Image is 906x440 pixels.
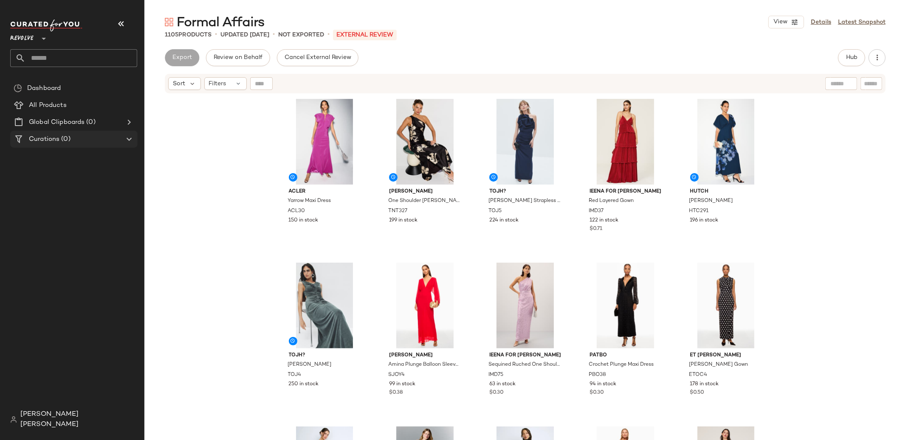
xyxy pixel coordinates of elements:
span: 178 in stock [690,381,719,388]
span: Et [PERSON_NAME] [690,352,762,359]
img: TOJ4.jpg [282,263,367,348]
span: Curations [29,135,59,144]
span: Amina Plunge Balloon Sleeve Maxi Dress [388,361,460,369]
span: Ieena for [PERSON_NAME] [590,188,661,196]
span: $0.30 [489,389,504,397]
span: Acler [289,188,361,196]
span: Ieena for [PERSON_NAME] [489,352,561,359]
span: 99 in stock [389,381,415,388]
button: Hub [838,49,865,66]
span: HTC291 [689,207,709,215]
span: PatBO [590,352,661,359]
span: $0.30 [590,389,604,397]
span: [PERSON_NAME] [288,361,332,369]
img: svg%3e [10,416,17,423]
span: View [773,19,787,25]
p: updated [DATE] [220,31,269,39]
span: $0.71 [590,225,602,233]
span: [PERSON_NAME] [389,352,461,359]
img: SJOY4.jpg [382,263,468,348]
span: Sequined Ruched One Shoulder Gown [488,361,560,369]
span: One Shoulder [PERSON_NAME] Dress [388,197,460,205]
span: Yarrow Maxi Dress [288,197,331,205]
span: All Products [29,101,67,110]
span: [PERSON_NAME] [389,188,461,196]
span: Hub [846,54,858,61]
img: IMD75.jpg [483,263,568,348]
span: (0) [85,118,95,127]
span: ETOC4 [689,371,708,379]
button: Review on Behalf [206,49,270,66]
span: [PERSON_NAME] Gown [689,361,748,369]
span: Red Layered Gown [589,197,634,205]
span: 196 in stock [690,217,719,224]
img: HTC291.jpg [683,99,769,185]
span: IMD75 [488,371,503,379]
span: Filters [209,79,226,88]
p: External REVIEW [333,30,397,40]
img: ACL30.jpg [282,99,367,185]
span: Crochet Plunge Maxi Dress [589,361,654,369]
button: Cancel External Review [277,49,358,66]
span: • [327,30,330,40]
a: Details [811,18,831,27]
span: 150 in stock [289,217,319,224]
img: svg%3e [14,84,22,92]
span: Revolve [10,29,34,44]
span: $0.38 [389,389,403,397]
a: Latest Snapshot [838,18,886,27]
img: ETOC4.jpg [683,263,769,348]
img: TOJ5.jpg [483,99,568,185]
span: TOJH? [289,352,361,359]
span: Sort [173,79,185,88]
div: Products [165,31,212,39]
span: $0.50 [690,389,705,397]
span: TOJH? [489,188,561,196]
img: TNT327.jpg [382,99,468,185]
span: ACL30 [288,207,305,215]
p: Not Exported [278,31,324,39]
button: View [768,16,804,28]
img: cfy_white_logo.C9jOOHJF.svg [10,20,82,31]
span: Review on Behalf [213,54,262,61]
img: svg%3e [165,18,173,26]
img: PBO38.jpg [583,263,668,348]
img: IMD37.jpg [583,99,668,185]
span: [PERSON_NAME] [689,197,733,205]
span: 224 in stock [489,217,519,224]
span: SJOY4 [388,371,405,379]
span: 250 in stock [289,381,319,388]
span: TOJ5 [488,207,502,215]
span: Global Clipboards [29,118,85,127]
span: TNT327 [388,207,407,215]
span: Cancel External Review [284,54,351,61]
span: Formal Affairs [177,14,265,31]
span: Hutch [690,188,762,196]
span: [PERSON_NAME] [PERSON_NAME] [20,409,137,430]
span: 199 in stock [389,217,418,224]
span: 122 in stock [590,217,618,224]
span: • [273,30,275,40]
span: (0) [59,135,70,144]
span: 63 in stock [489,381,516,388]
span: 1105 [165,32,178,38]
span: Dashboard [27,84,61,93]
span: IMD37 [589,207,604,215]
span: [PERSON_NAME] Strapless Column Dress [488,197,560,205]
span: • [215,30,217,40]
span: PBO38 [589,371,606,379]
span: TOJ4 [288,371,302,379]
span: 94 in stock [590,381,616,388]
